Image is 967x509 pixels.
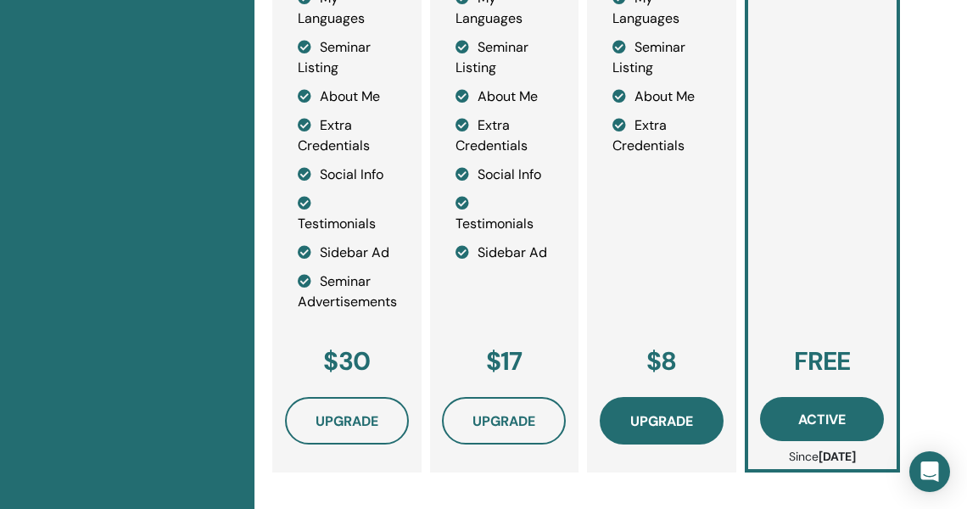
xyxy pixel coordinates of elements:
li: Seminar Advertisements [298,271,396,312]
li: Sidebar Ad [456,243,554,263]
li: About Me [456,87,554,107]
span: Active [798,411,846,428]
h3: $30 [298,346,396,377]
li: Social Info [456,165,554,185]
li: Seminar Listing [612,37,711,78]
span: Upgrade [630,412,693,430]
span: Upgrade [316,412,378,430]
p: Since [774,448,872,466]
li: Testimonials [456,193,554,234]
h3: FREE [774,346,872,377]
button: Upgrade [285,397,409,445]
li: Seminar Listing [298,37,396,78]
li: Seminar Listing [456,37,554,78]
li: Extra Credentials [298,115,396,156]
button: Upgrade [442,397,566,445]
li: Extra Credentials [612,115,711,156]
span: Upgrade [472,412,535,430]
li: Extra Credentials [456,115,554,156]
b: [DATE] [819,449,856,464]
button: Active [760,397,884,441]
li: About Me [612,87,711,107]
li: About Me [298,87,396,107]
h3: $8 [612,346,711,377]
button: Upgrade [600,397,724,445]
li: Testimonials [298,193,396,234]
h3: $17 [456,346,554,377]
div: Open Intercom Messenger [909,451,950,492]
li: Social Info [298,165,396,185]
li: Sidebar Ad [298,243,396,263]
